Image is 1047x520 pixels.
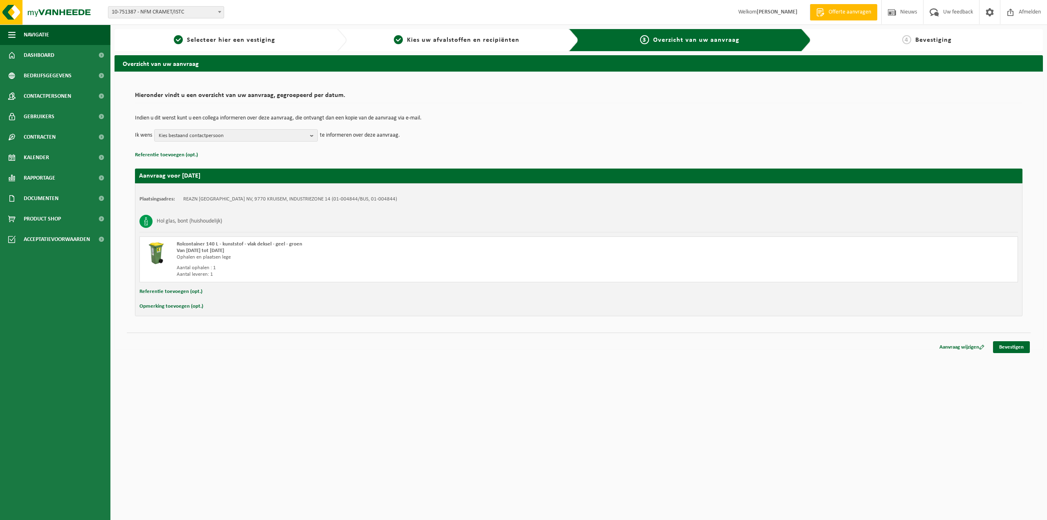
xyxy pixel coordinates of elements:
span: Kies bestaand contactpersoon [159,130,307,142]
p: te informeren over deze aanvraag. [320,129,400,142]
span: 4 [902,35,911,44]
button: Kies bestaand contactpersoon [154,129,318,142]
a: Bevestigen [993,341,1030,353]
a: 1Selecteer hier een vestiging [119,35,330,45]
button: Referentie toevoegen (opt.) [135,150,198,160]
span: 3 [640,35,649,44]
span: Acceptatievoorwaarden [24,229,90,250]
span: Kalender [24,147,49,168]
span: Selecteer hier een vestiging [187,37,275,43]
button: Opmerking toevoegen (opt.) [139,301,203,312]
a: Aanvraag wijzigen [933,341,991,353]
p: Ik wens [135,129,152,142]
span: Kies uw afvalstoffen en recipiënten [407,37,519,43]
span: Product Shop [24,209,61,229]
span: 10-751387 - NFM CRAMET/ISTC [108,6,224,18]
span: 2 [394,35,403,44]
strong: [PERSON_NAME] [757,9,798,15]
div: Aantal leveren: 1 [177,271,611,278]
strong: Aanvraag voor [DATE] [139,173,200,179]
span: Overzicht van uw aanvraag [653,37,739,43]
span: Navigatie [24,25,49,45]
td: REAZN [GEOGRAPHIC_DATA] NV, 9770 KRUISEM, INDUSTRIEZONE 14 (01-004844/BUS, 01-004844) [183,196,397,203]
div: Ophalen en plaatsen lege [177,254,611,261]
span: Bedrijfsgegevens [24,65,72,86]
div: Aantal ophalen : 1 [177,265,611,271]
span: 1 [174,35,183,44]
button: Referentie toevoegen (opt.) [139,286,202,297]
span: Gebruikers [24,106,54,127]
span: Contactpersonen [24,86,71,106]
h2: Hieronder vindt u een overzicht van uw aanvraag, gegroepeerd per datum. [135,92,1022,103]
strong: Van [DATE] tot [DATE] [177,248,224,253]
span: 10-751387 - NFM CRAMET/ISTC [108,7,224,18]
span: Rapportage [24,168,55,188]
span: Dashboard [24,45,54,65]
h2: Overzicht van uw aanvraag [115,55,1043,71]
span: Documenten [24,188,58,209]
a: Offerte aanvragen [810,4,877,20]
span: Rolcontainer 140 L - kunststof - vlak deksel - geel - groen [177,241,302,247]
img: WB-0140-HPE-GN-50.png [144,241,169,266]
span: Offerte aanvragen [827,8,873,16]
h3: Hol glas, bont (huishoudelijk) [157,215,222,228]
a: 2Kies uw afvalstoffen en recipiënten [351,35,563,45]
strong: Plaatsingsadres: [139,196,175,202]
span: Bevestiging [915,37,952,43]
span: Contracten [24,127,56,147]
p: Indien u dit wenst kunt u een collega informeren over deze aanvraag, die ontvangt dan een kopie v... [135,115,1022,121]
